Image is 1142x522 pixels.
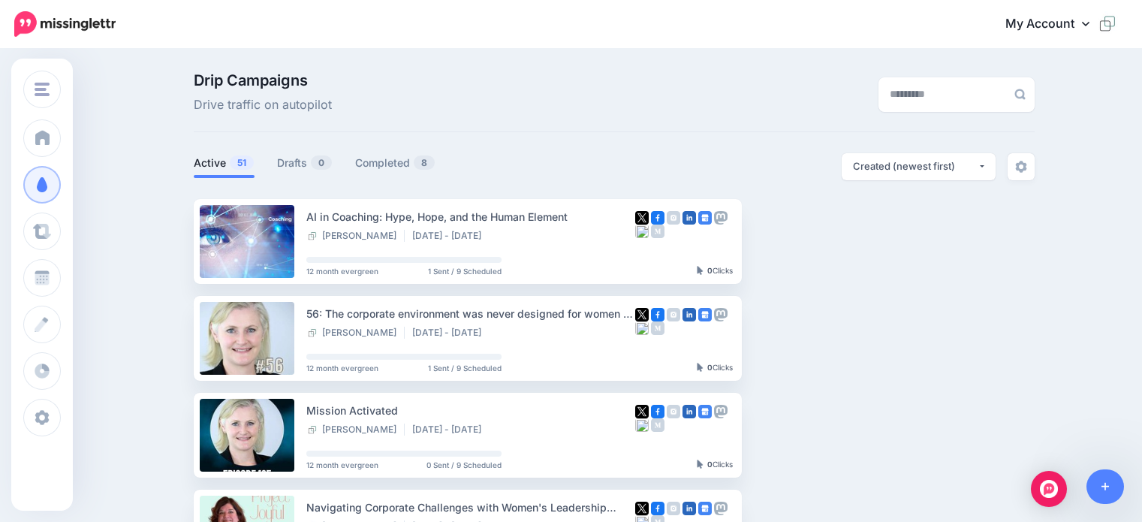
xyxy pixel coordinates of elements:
[714,211,728,225] img: mastodon-grey-square.png
[697,460,733,469] div: Clicks
[853,159,978,173] div: Created (newest first)
[412,327,489,339] li: [DATE] - [DATE]
[306,402,635,419] div: Mission Activated
[698,211,712,225] img: google_business-square.png
[311,155,332,170] span: 0
[306,424,405,436] li: [PERSON_NAME]
[306,327,405,339] li: [PERSON_NAME]
[635,211,649,225] img: twitter-square.png
[635,418,649,432] img: bluesky-grey-square.png
[698,308,712,321] img: google_business-square.png
[35,83,50,96] img: menu.png
[428,267,502,275] span: 1 Sent / 9 Scheduled
[714,405,728,418] img: mastodon-grey-square.png
[306,208,635,225] div: AI in Coaching: Hype, Hope, and the Human Element
[635,321,649,335] img: bluesky-grey-square.png
[428,364,502,372] span: 1 Sent / 9 Scheduled
[842,153,996,180] button: Created (newest first)
[697,364,733,373] div: Clicks
[714,502,728,515] img: mastodon-grey-square.png
[682,308,696,321] img: linkedin-square.png
[635,502,649,515] img: twitter-square.png
[306,364,378,372] span: 12 month evergreen
[194,95,332,115] span: Drive traffic on autopilot
[682,502,696,515] img: linkedin-square.png
[651,502,664,515] img: facebook-square.png
[651,225,664,238] img: medium-grey-square.png
[697,267,733,276] div: Clicks
[230,155,254,170] span: 51
[651,321,664,335] img: medium-grey-square.png
[651,405,664,418] img: facebook-square.png
[682,211,696,225] img: linkedin-square.png
[707,266,713,275] b: 0
[412,424,489,436] li: [DATE] - [DATE]
[698,502,712,515] img: google_business-square.png
[707,460,713,469] b: 0
[14,11,116,37] img: Missinglettr
[697,266,704,275] img: pointer-grey-darker.png
[651,211,664,225] img: facebook-square.png
[697,363,704,372] img: pointer-grey-darker.png
[426,461,502,469] span: 0 Sent / 9 Scheduled
[667,308,680,321] img: instagram-grey-square.png
[990,6,1119,43] a: My Account
[355,154,435,172] a: Completed8
[714,308,728,321] img: mastodon-grey-square.png
[306,499,635,516] div: Navigating Corporate Challenges with Women's Leadership Archetypes
[1015,161,1027,173] img: settings-grey.png
[698,405,712,418] img: google_business-square.png
[707,363,713,372] b: 0
[667,405,680,418] img: instagram-grey-square.png
[682,405,696,418] img: linkedin-square.png
[635,308,649,321] img: twitter-square.png
[635,225,649,238] img: bluesky-grey-square.png
[1014,89,1026,100] img: search-grey-6.png
[414,155,435,170] span: 8
[412,230,489,242] li: [DATE] - [DATE]
[277,154,333,172] a: Drafts0
[306,230,405,242] li: [PERSON_NAME]
[697,460,704,469] img: pointer-grey-darker.png
[306,305,635,322] div: 56: The corporate environment was never designed for women to thrive with [PERSON_NAME]
[1031,471,1067,507] div: Open Intercom Messenger
[306,461,378,469] span: 12 month evergreen
[635,405,649,418] img: twitter-square.png
[194,73,332,88] span: Drip Campaigns
[667,211,680,225] img: instagram-grey-square.png
[306,267,378,275] span: 12 month evergreen
[667,502,680,515] img: instagram-grey-square.png
[194,154,255,172] a: Active51
[651,308,664,321] img: facebook-square.png
[651,418,664,432] img: medium-grey-square.png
